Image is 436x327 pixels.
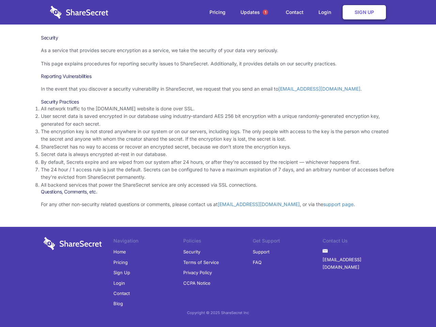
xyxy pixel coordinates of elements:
[183,267,212,278] a: Privacy Policy
[113,247,126,257] a: Home
[279,2,310,23] a: Contact
[41,60,395,67] p: This page explains procedures for reporting security issues to ShareSecret. Additionally, it prov...
[183,278,211,288] a: CCPA Notice
[183,247,200,257] a: Security
[113,288,130,298] a: Contact
[41,143,395,151] li: ShareSecret has no way to access or recover an encrypted secret, because we don’t store the encry...
[253,247,269,257] a: Support
[41,189,395,195] h3: Questions, Comments, etc.
[263,10,268,15] span: 1
[113,278,125,288] a: Login
[113,298,123,309] a: Blog
[41,201,395,208] p: For any other non-security related questions or comments, please contact us at , or via the .
[113,267,130,278] a: Sign Up
[343,5,386,19] a: Sign Up
[41,166,395,181] li: The 24 hour / 1 access rule is just the default. Secrets can be configured to have a maximum expi...
[323,237,392,247] li: Contact Us
[41,158,395,166] li: By default, Secrets expire and are wiped from our system after 24 hours, or after they’re accesse...
[41,151,395,158] li: Secret data is always encrypted at-rest in our database.
[41,47,395,54] p: As a service that provides secure encryption as a service, we take the security of your data very...
[41,35,395,41] h1: Security
[218,201,300,207] a: [EMAIL_ADDRESS][DOMAIN_NAME]
[253,237,323,247] li: Get Support
[44,237,102,250] img: logo-wordmark-white-trans-d4663122ce5f474addd5e946df7df03e33cb6a1c49d2221995e7729f52c070b2.svg
[312,2,341,23] a: Login
[41,112,395,128] li: User secret data is saved encrypted in our database using industry-standard AES 256 bit encryptio...
[41,128,395,143] li: The encryption key is not stored anywhere in our system or on our servers, including logs. The on...
[41,73,395,79] h3: Reporting Vulnerabilities
[50,6,108,19] img: logo-wordmark-white-trans-d4663122ce5f474addd5e946df7df03e33cb6a1c49d2221995e7729f52c070b2.svg
[278,86,360,92] a: [EMAIL_ADDRESS][DOMAIN_NAME]
[323,254,392,272] a: [EMAIL_ADDRESS][DOMAIN_NAME]
[183,257,219,267] a: Terms of Service
[41,181,395,189] li: All backend services that power the ShareSecret service are only accessed via SSL connections.
[41,105,395,112] li: All network traffic to the [DOMAIN_NAME] website is done over SSL.
[113,257,128,267] a: Pricing
[203,2,232,23] a: Pricing
[113,237,183,247] li: Navigation
[323,201,354,207] a: support page
[183,237,253,247] li: Policies
[253,257,262,267] a: FAQ
[41,85,395,93] p: In the event that you discover a security vulnerability in ShareSecret, we request that you send ...
[41,99,395,105] h3: Security Practices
